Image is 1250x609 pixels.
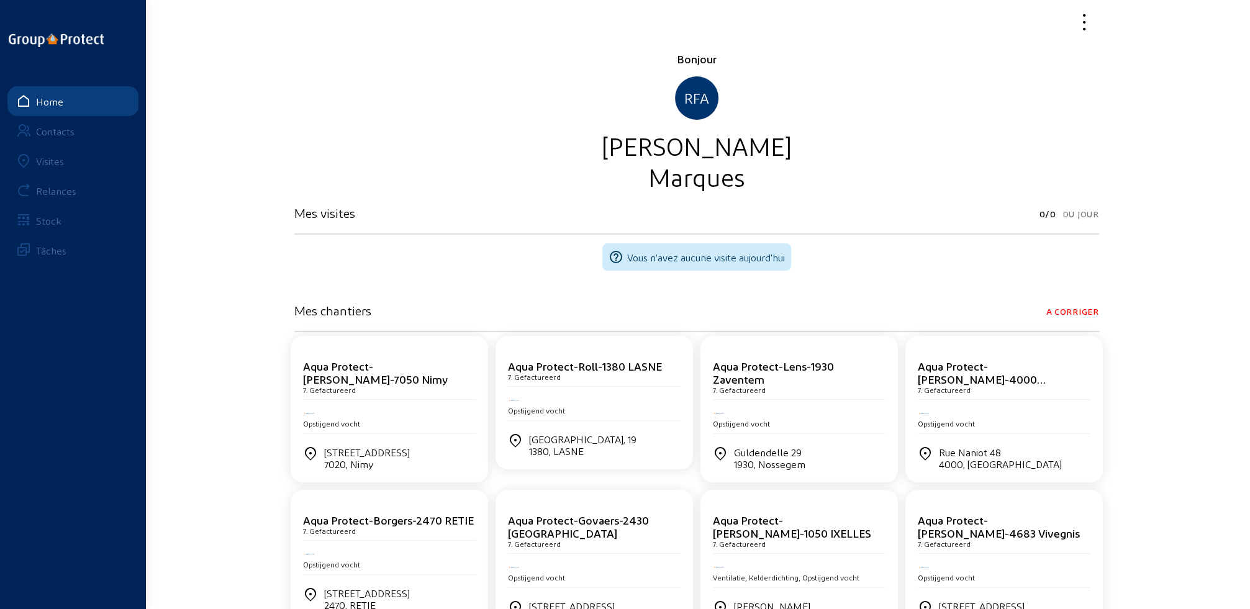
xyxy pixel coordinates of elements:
[713,412,725,415] img: Aqua Protect
[713,359,834,386] cam-card-title: Aqua Protect-Lens-1930 Zaventem
[918,386,971,394] cam-card-subtitle: 7. Gefactureerd
[508,513,649,539] cam-card-title: Aqua Protect-Govaers-2430 [GEOGRAPHIC_DATA]
[303,553,315,556] img: Aqua Protect
[627,251,785,263] span: Vous n'avez aucune visite aujourd'hui
[303,412,315,415] img: Aqua Protect
[675,76,718,120] div: RFA
[324,458,410,470] div: 7020, Nimy
[294,303,371,318] h3: Mes chantiers
[918,539,971,548] cam-card-subtitle: 7. Gefactureerd
[303,560,360,569] span: Opstijgend vocht
[713,539,766,548] cam-card-subtitle: 7. Gefactureerd
[734,446,805,470] div: Guldendelle 29
[1046,303,1099,320] span: A corriger
[713,419,770,428] span: Opstijgend vocht
[7,176,138,205] a: Relances
[508,566,520,569] img: Aqua Protect
[918,573,975,582] span: Opstijgend vocht
[303,526,356,535] cam-card-subtitle: 7. Gefactureerd
[609,250,623,264] mat-icon: help_outline
[918,359,1046,399] cam-card-title: Aqua Protect-[PERSON_NAME]-4000 [GEOGRAPHIC_DATA]
[7,86,138,116] a: Home
[36,155,64,167] div: Visites
[713,513,871,539] cam-card-title: Aqua Protect-[PERSON_NAME]-1050 IXELLES
[508,372,561,381] cam-card-subtitle: 7. Gefactureerd
[713,386,766,394] cam-card-subtitle: 7. Gefactureerd
[508,399,520,402] img: Aqua Protect
[294,161,1099,192] div: Marques
[36,96,63,107] div: Home
[7,205,138,235] a: Stock
[508,359,662,372] cam-card-title: Aqua Protect-Roll-1380 LASNE
[294,52,1099,66] div: Bonjour
[36,185,76,197] div: Relances
[508,539,561,548] cam-card-subtitle: 7. Gefactureerd
[1039,205,1056,223] span: 0/0
[36,125,75,137] div: Contacts
[294,130,1099,161] div: [PERSON_NAME]
[9,34,104,47] img: logo-oneline.png
[529,445,636,457] div: 1380, LASNE
[7,235,138,265] a: Tâches
[939,458,1062,470] div: 4000, [GEOGRAPHIC_DATA]
[7,146,138,176] a: Visites
[303,386,356,394] cam-card-subtitle: 7. Gefactureerd
[713,566,725,569] img: Aqua Protect
[324,446,410,470] div: [STREET_ADDRESS]
[303,513,474,526] cam-card-title: Aqua Protect-Borgers-2470 RETIE
[294,205,355,220] h3: Mes visites
[303,419,360,428] span: Opstijgend vocht
[734,458,805,470] div: 1930, Nossegem
[1062,205,1099,223] span: Du jour
[939,446,1062,470] div: Rue Naniot 48
[918,513,1080,539] cam-card-title: Aqua Protect-[PERSON_NAME]-4683 Vivegnis
[7,116,138,146] a: Contacts
[508,406,565,415] span: Opstijgend vocht
[36,245,66,256] div: Tâches
[36,215,61,227] div: Stock
[918,566,930,569] img: Aqua Protect
[508,573,565,582] span: Opstijgend vocht
[303,359,448,386] cam-card-title: Aqua Protect-[PERSON_NAME]-7050 Nimy
[918,412,930,415] img: Aqua Protect
[529,433,636,457] div: [GEOGRAPHIC_DATA], 19
[713,573,859,582] span: Ventilatie, Kelderdichting, Opstijgend vocht
[918,419,975,428] span: Opstijgend vocht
